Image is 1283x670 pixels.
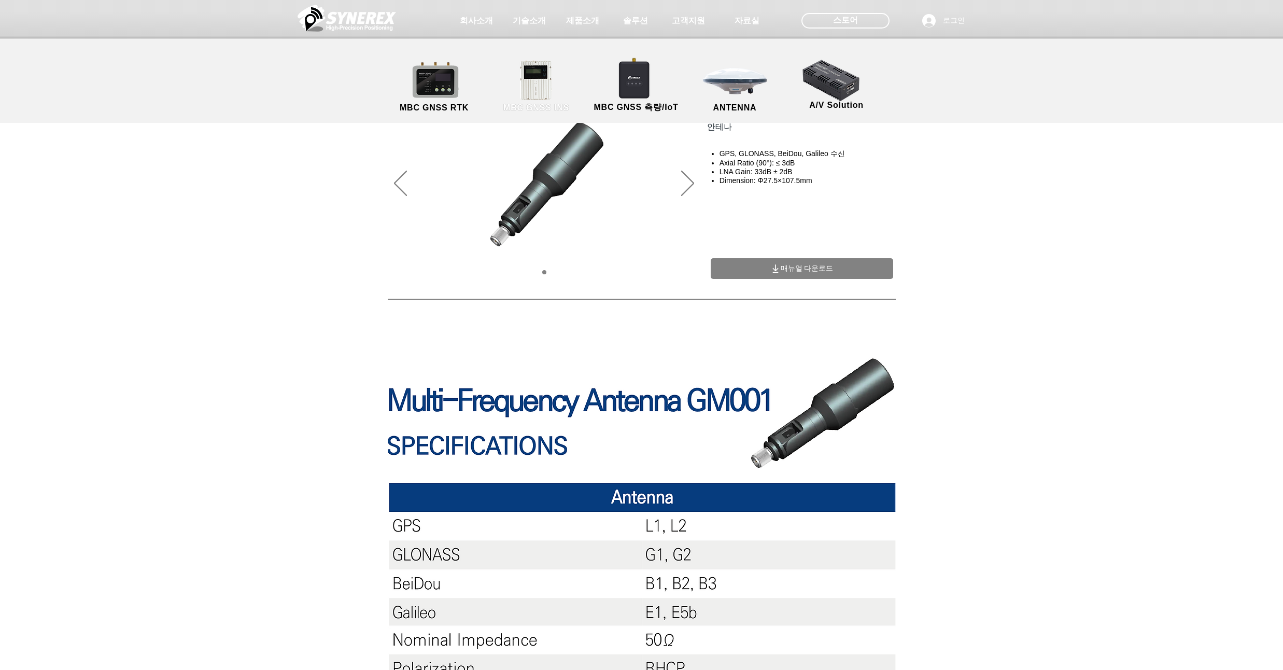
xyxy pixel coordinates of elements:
span: MBC GNSS 측량/IoT [594,102,678,113]
a: MBC GNSS 측량/IoT [586,60,687,114]
span: 고객지원 [672,16,705,26]
button: 이전 [394,171,407,198]
span: 매뉴얼 다운로드 [781,264,834,273]
img: 대지 2.png [480,114,610,254]
span: MBC GNSS INS [503,103,569,113]
span: ANTENNA [713,103,757,113]
span: 솔루션 [623,16,648,26]
div: 스토어 [801,13,890,29]
a: ANTENNA [688,60,782,114]
img: SynRTK__.png [609,51,661,104]
a: 솔루션 [610,10,661,31]
img: 씨너렉스_White_simbol_대지 1.png [298,3,396,34]
div: 슬라이드쇼 [388,80,701,288]
a: 제품소개 [557,10,609,31]
span: Axial Ratio (90°): ≤ 3dB [720,159,795,167]
span: 기술소개 [513,16,546,26]
span: LNA Gain: 33dB ± 2dB [720,167,793,176]
span: Dimension: Φ27.5×107.5mm [720,176,812,185]
a: MBC GNSS INS [490,60,583,114]
a: 자료실 [721,10,773,31]
iframe: Wix Chat [1164,625,1283,670]
span: 로그인 [939,16,968,26]
a: 01 [542,270,546,274]
a: 매뉴얼 다운로드 [711,258,893,279]
a: MBC GNSS RTK [388,60,481,114]
a: A/V Solution [790,57,883,111]
span: A/V Solution [809,101,864,110]
a: 고객지원 [662,10,714,31]
a: 기술소개 [503,10,555,31]
span: 제품소개 [566,16,599,26]
span: 회사소개 [460,16,493,26]
nav: 슬라이드 [538,270,550,274]
a: 회사소개 [450,10,502,31]
button: 다음 [681,171,694,198]
span: 스토어 [833,15,858,26]
span: 자료실 [735,16,759,26]
span: MBC GNSS RTK [400,103,469,113]
img: MGI2000_front-removebg-preview (1).png [506,58,570,103]
button: 로그인 [915,11,972,31]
